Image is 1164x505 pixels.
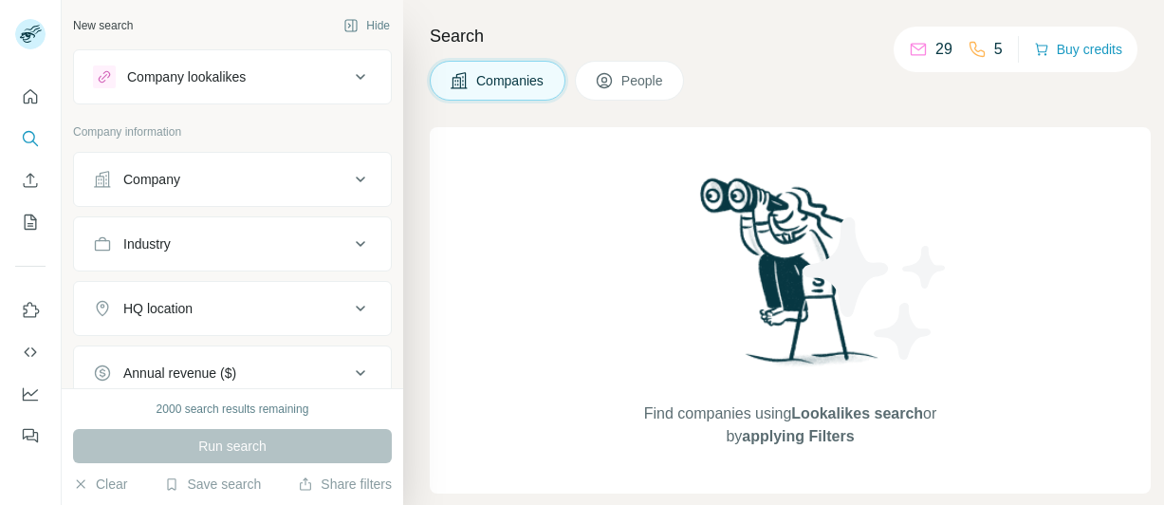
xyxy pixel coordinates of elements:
button: Hide [330,11,403,40]
button: Company lookalikes [74,54,391,100]
div: HQ location [123,299,193,318]
span: Lookalikes search [791,405,923,421]
div: Company [123,170,180,189]
button: Annual revenue ($) [74,350,391,396]
div: 2000 search results remaining [157,401,309,418]
span: Find companies using or by [638,402,942,448]
div: Industry [123,234,171,253]
img: Surfe Illustration - Woman searching with binoculars [692,173,889,384]
div: New search [73,17,133,34]
button: Buy credits [1034,36,1122,63]
img: Surfe Illustration - Stars [790,203,961,374]
span: Companies [476,71,545,90]
button: Industry [74,221,391,267]
button: Use Surfe API [15,335,46,369]
button: My lists [15,205,46,239]
button: Dashboard [15,377,46,411]
span: People [621,71,665,90]
button: Quick start [15,80,46,114]
p: 29 [935,38,952,61]
button: Save search [164,475,261,494]
div: Company lookalikes [127,67,246,86]
div: Annual revenue ($) [123,364,236,383]
p: Company information [73,123,392,140]
button: Share filters [298,475,392,494]
button: Clear [73,475,127,494]
span: applying Filters [742,428,854,444]
button: Search [15,122,46,156]
button: Use Surfe on LinkedIn [15,293,46,327]
button: Company [74,157,391,202]
button: Feedback [15,419,46,453]
h4: Search [430,23,1141,49]
p: 5 [994,38,1003,61]
button: Enrich CSV [15,163,46,197]
button: HQ location [74,286,391,331]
